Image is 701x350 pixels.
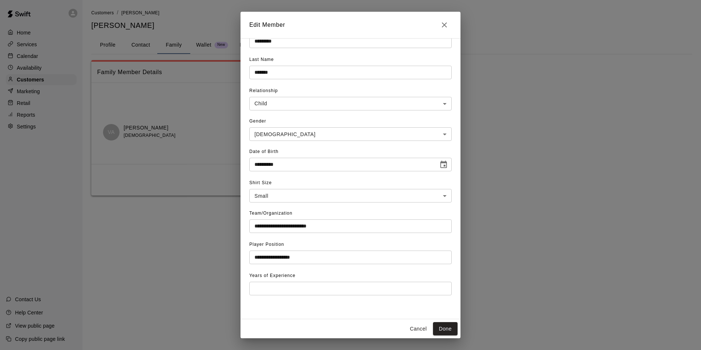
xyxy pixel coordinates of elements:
[433,322,458,336] button: Done
[241,12,460,38] h2: Edit Member
[249,88,278,93] span: Relationship
[249,180,272,185] span: Shirt Size
[407,322,430,336] button: Cancel
[249,211,293,216] span: Team/Organization
[249,189,452,203] div: Small
[249,149,279,154] span: Date of Birth
[249,57,274,62] span: Last Name
[249,242,284,247] span: Player Position
[249,97,452,110] div: Child
[249,127,452,141] div: [DEMOGRAPHIC_DATA]
[249,273,296,278] span: Years of Experience
[436,157,451,172] button: Choose date, selected date is Mar 30, 2014
[437,18,452,32] button: Close
[249,119,266,124] span: Gender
